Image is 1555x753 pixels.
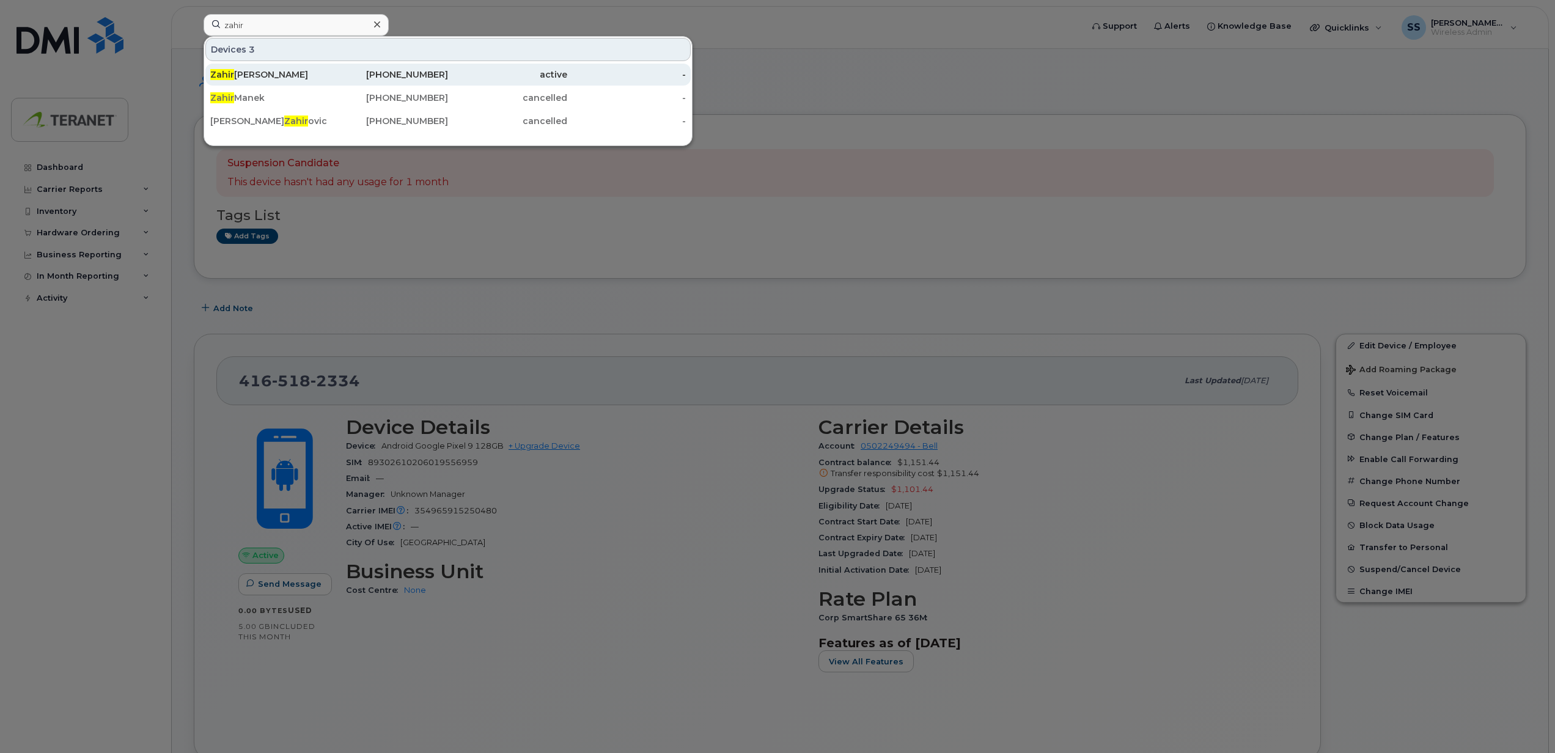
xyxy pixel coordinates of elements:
[205,64,691,86] a: Zahir[PERSON_NAME][PHONE_NUMBER]active-
[210,115,329,127] div: [PERSON_NAME] ovic
[284,116,308,127] span: Zahir
[567,68,686,81] div: -
[249,43,255,56] span: 3
[448,115,567,127] div: cancelled
[567,92,686,104] div: -
[329,68,449,81] div: [PHONE_NUMBER]
[205,110,691,132] a: [PERSON_NAME]Zahirovic[PHONE_NUMBER]cancelled-
[448,68,567,81] div: active
[448,92,567,104] div: cancelled
[567,115,686,127] div: -
[329,115,449,127] div: [PHONE_NUMBER]
[210,92,234,103] span: Zahir
[329,92,449,104] div: [PHONE_NUMBER]
[205,87,691,109] a: ZahirManek[PHONE_NUMBER]cancelled-
[210,92,329,104] div: Manek
[210,69,234,80] span: Zahir
[210,68,329,81] div: [PERSON_NAME]
[205,38,691,61] div: Devices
